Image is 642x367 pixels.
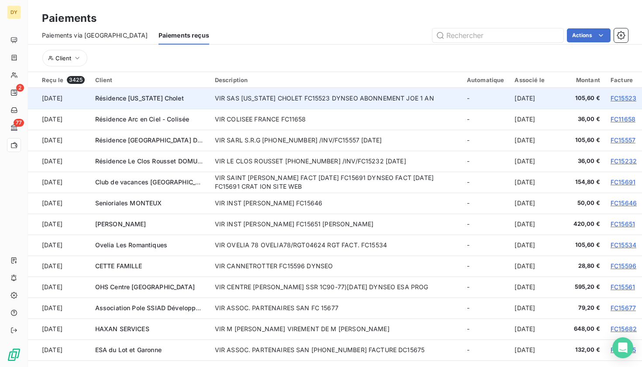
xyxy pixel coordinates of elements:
[565,199,600,208] span: 50,00 €
[95,241,167,249] span: Ovelia Les Romantiques
[509,214,560,235] td: [DATE]
[565,283,600,291] span: 595,20 €
[462,256,510,277] td: -
[7,5,21,19] div: DY
[611,220,635,228] a: FC15651
[28,88,90,109] td: [DATE]
[28,109,90,130] td: [DATE]
[509,151,560,172] td: [DATE]
[55,55,71,62] span: Client
[28,277,90,298] td: [DATE]
[210,339,462,360] td: VIR ASSOC. PARTENAIRES SAN [PHONE_NUMBER] FACTURE DC15675
[210,193,462,214] td: VIR INST [PERSON_NAME] FC15646
[509,172,560,193] td: [DATE]
[612,337,633,358] div: Open Intercom Messenger
[509,277,560,298] td: [DATE]
[432,28,563,42] input: Rechercher
[611,136,635,144] a: FC15557
[210,235,462,256] td: VIR OVELIA 78 OVELIA78/RGT04624 RGT FACT. FC15534
[95,157,208,165] span: Résidence Le Clos Rousset DOMUSVI
[95,262,142,270] span: CETTE FAMILLE
[210,172,462,193] td: VIR SAINT [PERSON_NAME] FACT [DATE] FC15691 DYNSEO FACT [DATE] FC15691 CRAT ION SITE WEB
[509,109,560,130] td: [DATE]
[28,339,90,360] td: [DATE]
[210,151,462,172] td: VIR LE CLOS ROUSSET [PHONE_NUMBER] /INV/FC15232 [DATE]
[95,220,146,228] span: [PERSON_NAME]
[67,76,85,84] span: 3425
[565,178,600,187] span: 154,80 €
[462,109,510,130] td: -
[611,325,637,332] a: FC15682
[514,76,555,83] div: Associé le
[95,76,204,83] div: Client
[509,88,560,109] td: [DATE]
[611,157,637,165] a: FC15232
[509,319,560,339] td: [DATE]
[95,304,236,312] span: Association Pole SSIAD Développement Equipe
[7,348,21,362] img: Logo LeanPay
[611,76,637,83] div: Facture
[462,214,510,235] td: -
[28,151,90,172] td: [DATE]
[95,199,162,207] span: Senioriales MONTEUX
[611,178,635,186] a: FC15691
[28,256,90,277] td: [DATE]
[509,298,560,319] td: [DATE]
[210,214,462,235] td: VIR INST [PERSON_NAME] FC15651 [PERSON_NAME]
[611,241,636,249] a: FC15534
[509,235,560,256] td: [DATE]
[565,115,600,124] span: 36,00 €
[14,119,24,127] span: 77
[611,283,635,291] a: FC15561
[210,130,462,151] td: VIR SARL S.R.G [PHONE_NUMBER] /INV/FC15557 [DATE]
[611,199,637,207] a: FC15646
[28,319,90,339] td: [DATE]
[509,130,560,151] td: [DATE]
[611,262,636,270] a: FC15596
[210,88,462,109] td: VIR SAS [US_STATE] CHOLET FC15523 DYNSEO ABONNEMENT JOE 1 AN
[42,31,148,40] span: Paiements via [GEOGRAPHIC_DATA]
[509,256,560,277] td: [DATE]
[462,130,510,151] td: -
[565,304,600,312] span: 79,20 €
[215,76,456,83] div: Description
[28,214,90,235] td: [DATE]
[95,115,190,123] span: Résidence Arc en Ciel - Colisée
[567,28,611,42] button: Actions
[28,298,90,319] td: [DATE]
[462,298,510,319] td: -
[565,76,600,83] div: Montant
[565,220,600,229] span: 420,00 €
[16,84,24,92] span: 2
[462,319,510,339] td: -
[611,346,636,353] a: FC15675
[95,178,265,186] span: Club de vacances [GEOGRAPHIC_DATA][PERSON_NAME]
[611,94,636,102] a: FC15523
[210,256,462,277] td: VIR CANNETROTTER FC15596 DYNSEO
[462,88,510,109] td: -
[467,76,504,83] div: Automatique
[462,277,510,298] td: -
[611,304,636,312] a: FC15677
[28,172,90,193] td: [DATE]
[95,325,149,332] span: HAXAN SERVICES
[210,109,462,130] td: VIR COLISEE FRANCE FC11658
[565,346,600,354] span: 132,00 €
[565,241,600,249] span: 105,60 €
[565,136,600,145] span: 105,60 €
[210,319,462,339] td: VIR M [PERSON_NAME] VIREMENT DE M [PERSON_NAME]
[565,157,600,166] span: 36,00 €
[462,339,510,360] td: -
[565,94,600,103] span: 105,60 €
[42,50,87,66] button: Client
[509,193,560,214] td: [DATE]
[462,235,510,256] td: -
[95,346,162,353] span: ESA du Lot et Garonne
[95,94,184,102] span: Résidence [US_STATE] Cholet
[95,283,195,291] span: OHS Centre [GEOGRAPHIC_DATA]
[42,76,85,84] div: Reçu le
[28,235,90,256] td: [DATE]
[95,136,223,144] span: Résidence [GEOGRAPHIC_DATA] DOMUSVI
[42,10,97,26] h3: Paiements
[210,277,462,298] td: VIR CENTRE [PERSON_NAME] SSR 1C90-77)[DATE] DYNSEO ESA PROG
